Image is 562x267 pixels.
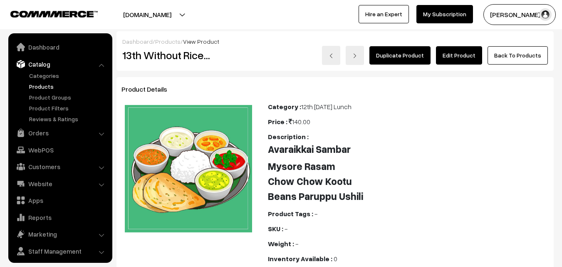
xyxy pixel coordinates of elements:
[359,5,409,23] a: Hire an Expert
[10,244,109,259] a: Staff Management
[27,93,109,102] a: Product Groups
[183,38,219,45] span: View Product
[122,37,548,46] div: / /
[539,8,552,21] img: user
[483,4,556,25] button: [PERSON_NAME] s…
[10,40,109,55] a: Dashboard
[268,102,549,112] div: 12th [DATE] Lunch
[268,160,335,172] b: Mysore Rasam
[27,115,109,123] a: Reviews & Ratings
[94,4,201,25] button: [DOMAIN_NAME]
[268,175,352,187] b: Chow Chow Kootu
[268,102,301,111] b: Category :
[10,176,109,191] a: Website
[122,49,256,62] h2: 13th Without Rice...
[436,46,482,65] a: Edit Product
[268,240,294,248] b: Weight :
[488,46,548,65] a: Back To Products
[334,255,337,263] span: 0
[125,105,252,232] img: 17327207182824lunch-cartoon.jpg
[352,53,357,58] img: right-arrow.png
[268,255,332,263] b: Inventory Available :
[268,143,351,155] b: Avaraikkai Sambar
[10,8,83,18] a: COMMMERCE
[10,227,109,242] a: Marketing
[27,71,109,80] a: Categories
[314,210,317,218] span: -
[295,240,298,248] span: -
[268,117,549,127] div: 140.00
[10,57,109,72] a: Catalog
[416,5,473,23] a: My Subscription
[268,210,313,218] b: Product Tags :
[27,104,109,112] a: Product Filters
[121,85,177,93] span: Product Details
[27,82,109,91] a: Products
[10,193,109,208] a: Apps
[268,225,283,233] b: SKU :
[10,142,109,157] a: WebPOS
[10,159,109,174] a: Customers
[122,38,153,45] a: Dashboard
[10,125,109,140] a: Orders
[329,53,334,58] img: left-arrow.png
[155,38,181,45] a: Products
[369,46,431,65] a: Duplicate Product
[10,210,109,225] a: Reports
[285,225,287,233] span: -
[268,190,363,202] b: Beans Paruppu Ushili
[10,11,98,17] img: COMMMERCE
[268,117,287,126] b: Price :
[268,132,309,141] b: Description :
